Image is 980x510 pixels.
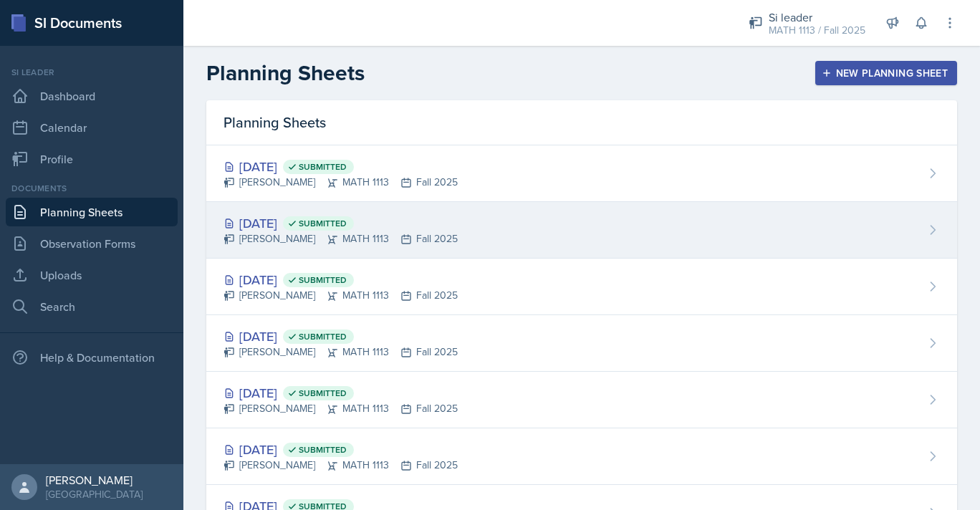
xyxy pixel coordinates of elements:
[299,331,347,342] span: Submitted
[206,100,957,145] div: Planning Sheets
[299,274,347,286] span: Submitted
[825,67,948,79] div: New Planning Sheet
[224,270,458,289] div: [DATE]
[224,213,458,233] div: [DATE]
[46,473,143,487] div: [PERSON_NAME]
[6,182,178,195] div: Documents
[6,66,178,79] div: Si leader
[206,60,365,86] h2: Planning Sheets
[6,261,178,289] a: Uploads
[224,345,458,360] div: [PERSON_NAME] MATH 1113 Fall 2025
[299,444,347,456] span: Submitted
[6,292,178,321] a: Search
[206,372,957,428] a: [DATE] Submitted [PERSON_NAME]MATH 1113Fall 2025
[224,288,458,303] div: [PERSON_NAME] MATH 1113 Fall 2025
[206,259,957,315] a: [DATE] Submitted [PERSON_NAME]MATH 1113Fall 2025
[224,231,458,246] div: [PERSON_NAME] MATH 1113 Fall 2025
[206,202,957,259] a: [DATE] Submitted [PERSON_NAME]MATH 1113Fall 2025
[224,401,458,416] div: [PERSON_NAME] MATH 1113 Fall 2025
[769,9,865,26] div: Si leader
[299,218,347,229] span: Submitted
[769,23,865,38] div: MATH 1113 / Fall 2025
[224,327,458,346] div: [DATE]
[6,198,178,226] a: Planning Sheets
[6,113,178,142] a: Calendar
[6,82,178,110] a: Dashboard
[224,157,458,176] div: [DATE]
[6,343,178,372] div: Help & Documentation
[224,440,458,459] div: [DATE]
[6,229,178,258] a: Observation Forms
[815,61,957,85] button: New Planning Sheet
[224,383,458,403] div: [DATE]
[6,145,178,173] a: Profile
[299,161,347,173] span: Submitted
[224,458,458,473] div: [PERSON_NAME] MATH 1113 Fall 2025
[46,487,143,501] div: [GEOGRAPHIC_DATA]
[224,175,458,190] div: [PERSON_NAME] MATH 1113 Fall 2025
[206,145,957,202] a: [DATE] Submitted [PERSON_NAME]MATH 1113Fall 2025
[299,388,347,399] span: Submitted
[206,315,957,372] a: [DATE] Submitted [PERSON_NAME]MATH 1113Fall 2025
[206,428,957,485] a: [DATE] Submitted [PERSON_NAME]MATH 1113Fall 2025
